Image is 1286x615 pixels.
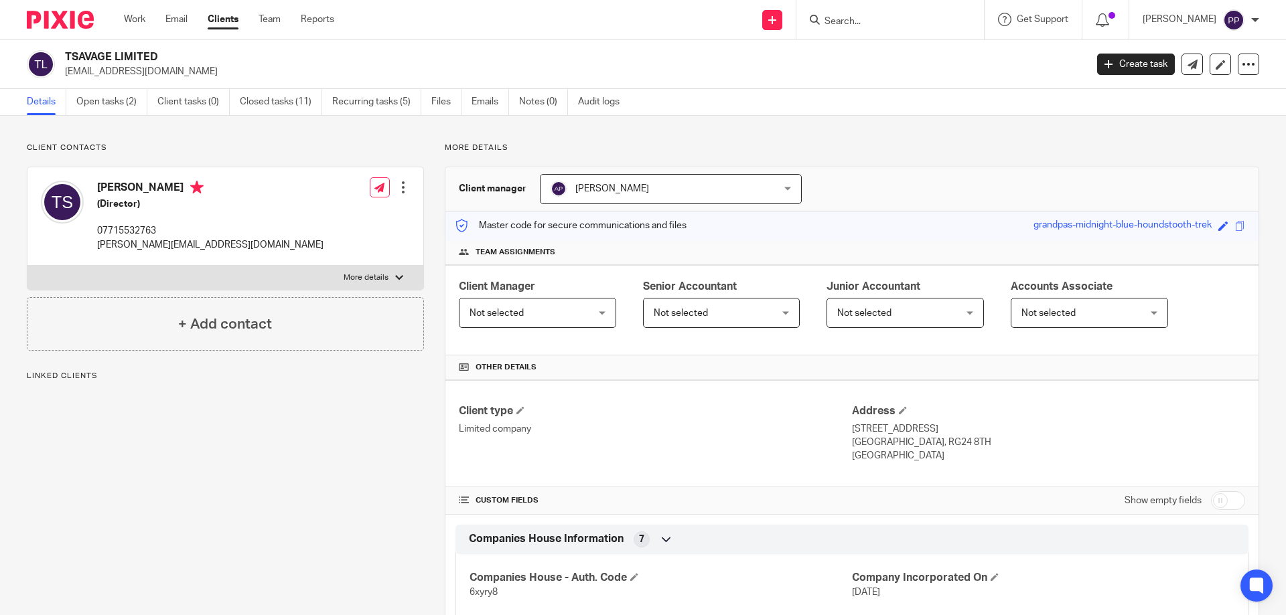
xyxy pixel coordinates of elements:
input: Search [823,16,944,28]
span: Not selected [837,309,891,318]
a: Create task [1097,54,1175,75]
img: svg%3E [551,181,567,197]
span: 6xyry8 [470,588,498,597]
a: Notes (0) [519,89,568,115]
p: [PERSON_NAME] [1143,13,1216,26]
h4: Companies House - Auth. Code [470,571,852,585]
h4: Company Incorporated On [852,571,1234,585]
a: Files [431,89,461,115]
span: Not selected [654,309,708,318]
span: Not selected [1021,309,1076,318]
a: Clients [208,13,238,26]
a: Email [165,13,188,26]
h3: Client manager [459,182,526,195]
label: Show empty fields [1125,494,1202,507]
img: svg%3E [1223,9,1244,31]
a: Reports [301,13,334,26]
a: Client tasks (0) [157,89,230,115]
p: 07715532763 [97,224,324,238]
p: Master code for secure communications and files [455,219,687,232]
img: Pixie [27,11,94,29]
p: Client contacts [27,143,424,153]
a: Work [124,13,145,26]
span: Other details [476,362,537,373]
h5: (Director) [97,197,324,211]
a: Recurring tasks (5) [332,89,421,115]
span: Companies House Information [469,532,624,546]
h4: [PERSON_NAME] [97,181,324,197]
h4: CUSTOM FIELDS [459,495,852,506]
a: Details [27,89,66,115]
span: Get Support [1017,15,1068,24]
a: Audit logs [578,89,630,115]
span: 7 [639,533,644,546]
span: Accounts Associate [1011,281,1113,292]
p: More details [445,143,1259,153]
h4: + Add contact [178,314,272,335]
i: Primary [190,181,204,194]
p: Linked clients [27,371,424,381]
p: More details [344,272,388,283]
a: Emails [472,89,509,115]
span: [PERSON_NAME] [575,184,649,193]
h4: Address [852,404,1245,418]
img: svg%3E [41,181,84,224]
span: Junior Accountant [827,281,920,292]
span: [DATE] [852,588,880,597]
div: grandpas-midnight-blue-houndstooth-trek [1033,218,1212,234]
a: Open tasks (2) [76,89,147,115]
h4: Client type [459,404,852,418]
a: Closed tasks (11) [240,89,322,115]
a: Team [259,13,281,26]
span: Senior Accountant [643,281,737,292]
span: Client Manager [459,281,535,292]
p: [EMAIL_ADDRESS][DOMAIN_NAME] [65,65,1077,78]
p: [GEOGRAPHIC_DATA] [852,449,1245,462]
p: [STREET_ADDRESS] [852,422,1245,436]
img: svg%3E [27,50,55,78]
p: Limited company [459,422,852,436]
span: Not selected [470,309,524,318]
h2: TSAVAGE LIMITED [65,50,875,64]
p: [GEOGRAPHIC_DATA], RG24 8TH [852,436,1245,449]
span: Team assignments [476,247,555,258]
p: [PERSON_NAME][EMAIL_ADDRESS][DOMAIN_NAME] [97,238,324,252]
